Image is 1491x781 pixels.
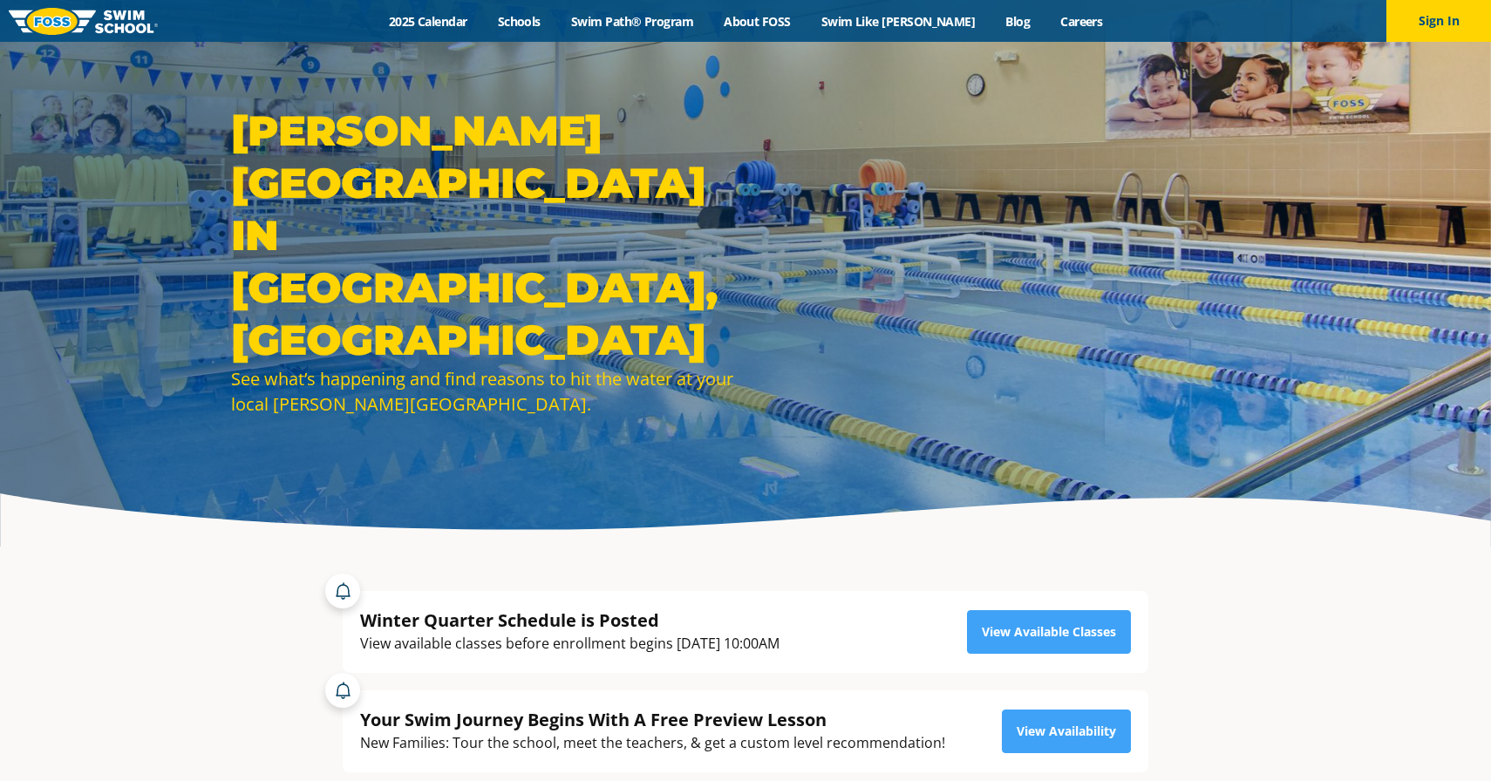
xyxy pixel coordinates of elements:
[231,105,737,366] h1: [PERSON_NAME][GEOGRAPHIC_DATA] in [GEOGRAPHIC_DATA], [GEOGRAPHIC_DATA]
[709,13,807,30] a: About FOSS
[360,708,945,731] div: Your Swim Journey Begins With A Free Preview Lesson
[967,610,1131,654] a: View Available Classes
[373,13,482,30] a: 2025 Calendar
[231,366,737,417] div: See what’s happening and find reasons to hit the water at your local [PERSON_NAME][GEOGRAPHIC_DATA].
[360,632,780,655] div: View available classes before enrollment begins [DATE] 10:00AM
[1045,13,1118,30] a: Careers
[360,608,780,632] div: Winter Quarter Schedule is Posted
[360,731,945,755] div: New Families: Tour the school, meet the teachers, & get a custom level recommendation!
[991,13,1045,30] a: Blog
[555,13,708,30] a: Swim Path® Program
[9,8,158,35] img: FOSS Swim School Logo
[482,13,555,30] a: Schools
[806,13,991,30] a: Swim Like [PERSON_NAME]
[1002,710,1131,753] a: View Availability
